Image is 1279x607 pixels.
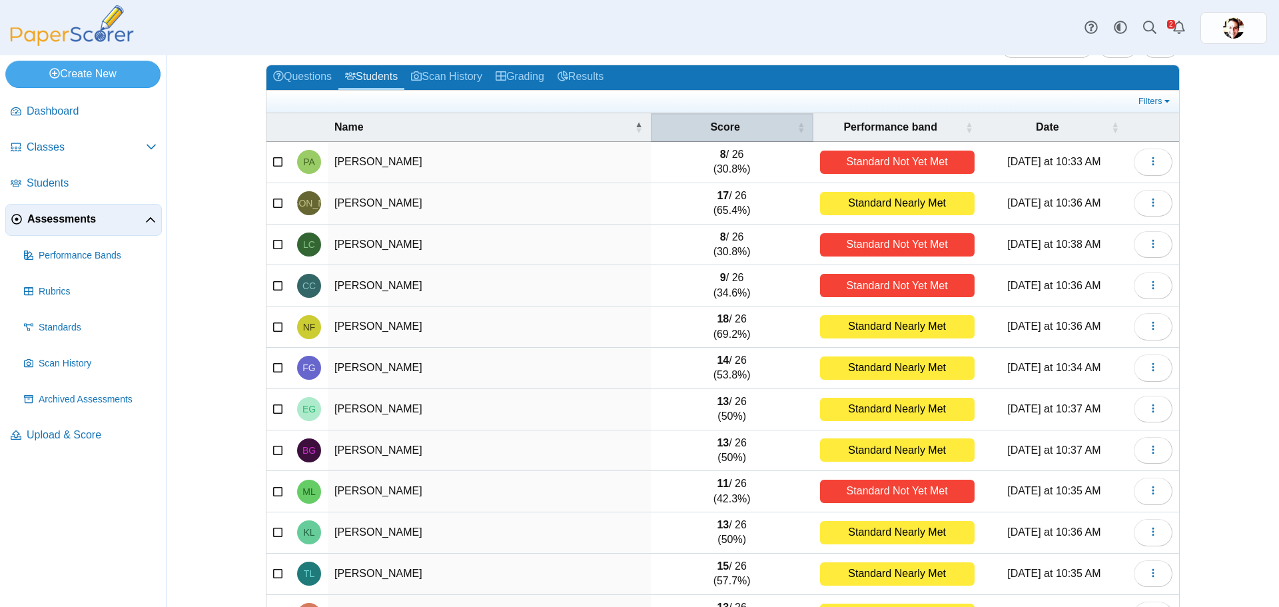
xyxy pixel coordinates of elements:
[820,438,975,462] div: Standard Nearly Met
[820,274,975,297] div: Standard Not Yet Met
[1007,403,1100,414] time: Aug 28, 2025 at 10:37 AM
[5,168,162,200] a: Students
[1007,280,1100,291] time: Aug 28, 2025 at 10:36 AM
[328,554,651,595] td: [PERSON_NAME]
[1007,320,1100,332] time: Aug 28, 2025 at 10:36 AM
[5,61,161,87] a: Create New
[1223,17,1244,39] span: Peter Erbland
[338,65,404,90] a: Students
[266,65,338,90] a: Questions
[651,183,813,225] td: / 26 (65.4%)
[820,356,975,380] div: Standard Nearly Met
[717,396,729,407] b: 13
[820,151,975,174] div: Standard Not Yet Met
[1007,239,1100,250] time: Aug 28, 2025 at 10:38 AM
[19,276,162,308] a: Rubrics
[27,428,157,442] span: Upload & Score
[334,121,364,133] span: Name
[19,240,162,272] a: Performance Bands
[651,389,813,430] td: / 26 (50%)
[5,420,162,452] a: Upload & Score
[1007,444,1100,456] time: Aug 28, 2025 at 10:37 AM
[720,149,726,160] b: 8
[651,471,813,512] td: / 26 (42.3%)
[328,306,651,348] td: [PERSON_NAME]
[328,430,651,472] td: [PERSON_NAME]
[328,348,651,389] td: [PERSON_NAME]
[1223,17,1244,39] img: ps.1TMz155yTUve2V4S
[843,121,937,133] span: Performance band
[651,512,813,554] td: / 26 (50%)
[635,113,643,141] span: Name : Activate to invert sorting
[651,265,813,306] td: / 26 (34.6%)
[965,113,973,141] span: Performance band : Activate to sort
[328,225,651,266] td: [PERSON_NAME]
[820,192,975,215] div: Standard Nearly Met
[651,348,813,389] td: / 26 (53.8%)
[1007,568,1100,579] time: Aug 28, 2025 at 10:35 AM
[717,437,729,448] b: 13
[1007,362,1100,373] time: Aug 28, 2025 at 10:34 AM
[328,183,651,225] td: [PERSON_NAME]
[489,65,551,90] a: Grading
[651,142,813,183] td: / 26 (30.8%)
[797,113,805,141] span: Score : Activate to sort
[19,348,162,380] a: Scan History
[1111,113,1119,141] span: Date : Activate to sort
[328,142,651,183] td: [PERSON_NAME]
[19,312,162,344] a: Standards
[27,104,157,119] span: Dashboard
[820,233,975,257] div: Standard Not Yet Met
[270,199,347,208] span: Justin Assarian
[328,471,651,512] td: [PERSON_NAME]
[328,265,651,306] td: [PERSON_NAME]
[1135,95,1176,108] a: Filters
[717,313,729,324] b: 18
[720,272,726,283] b: 9
[27,176,157,191] span: Students
[303,528,314,537] span: Kyle Leite-Amaral
[404,65,489,90] a: Scan History
[39,321,157,334] span: Standards
[717,519,729,530] b: 13
[1007,156,1100,167] time: Aug 28, 2025 at 10:33 AM
[1036,121,1059,133] span: Date
[19,384,162,416] a: Archived Assessments
[27,140,146,155] span: Classes
[39,357,157,370] span: Scan History
[820,480,975,503] div: Standard Not Yet Met
[304,569,314,578] span: Timothy Lipatov
[302,446,316,455] span: Benjamin Goldvasser
[651,306,813,348] td: / 26 (69.2%)
[302,487,315,496] span: Maxwell Lassoff
[651,554,813,595] td: / 26 (57.7%)
[1007,197,1100,209] time: Aug 28, 2025 at 10:36 AM
[820,315,975,338] div: Standard Nearly Met
[39,285,157,299] span: Rubrics
[39,393,157,406] span: Archived Assessments
[328,389,651,430] td: [PERSON_NAME]
[27,212,145,227] span: Assessments
[1007,526,1100,538] time: Aug 28, 2025 at 10:36 AM
[303,157,315,167] span: Peter Abramov
[717,190,729,201] b: 17
[303,240,315,249] span: Lucas Casagrande
[820,562,975,586] div: Standard Nearly Met
[720,231,726,243] b: 8
[717,478,729,489] b: 11
[717,560,729,572] b: 15
[651,430,813,472] td: / 26 (50%)
[5,96,162,128] a: Dashboard
[1007,485,1100,496] time: Aug 28, 2025 at 10:35 AM
[1200,12,1267,44] a: ps.1TMz155yTUve2V4S
[302,404,316,414] span: Elijah Ginzburg
[302,363,315,372] span: Felix Garriepy
[551,65,610,90] a: Results
[39,249,157,263] span: Performance Bands
[5,5,139,46] img: PaperScorer
[820,521,975,544] div: Standard Nearly Met
[303,322,316,332] span: Nicholas Fernandes
[1164,13,1194,43] a: Alerts
[328,512,651,554] td: [PERSON_NAME]
[820,398,975,421] div: Standard Nearly Met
